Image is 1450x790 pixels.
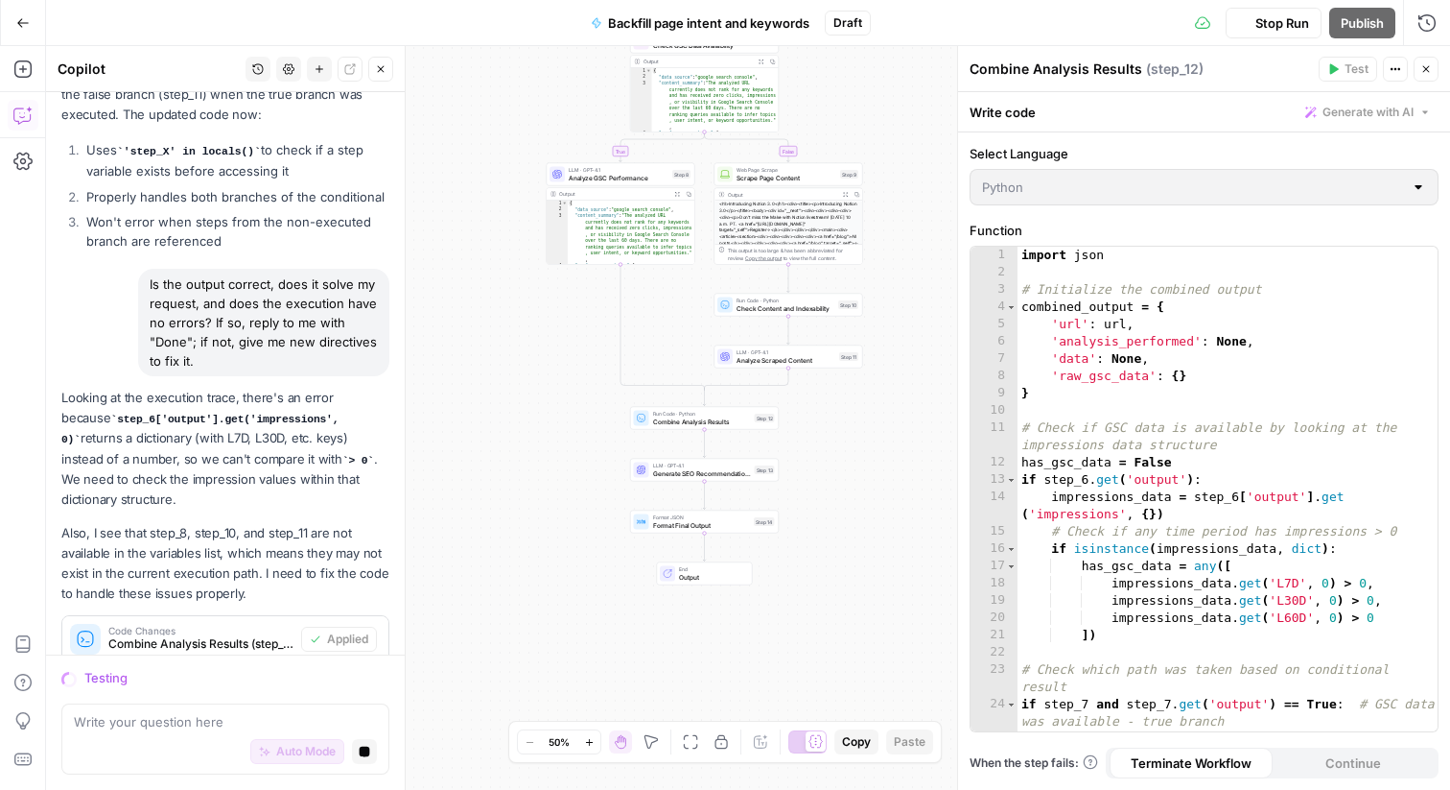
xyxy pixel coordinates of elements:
[579,8,821,38] button: Backfill page intent and keywords
[1006,558,1017,575] span: Toggle code folding, rows 17 through 21
[679,565,744,573] span: End
[1146,60,1204,79] span: ( step_12 )
[620,264,705,390] g: Edge from step_8 to step_7-conditional-end
[703,481,706,509] g: Edge from step_13 to step_14
[971,696,1017,730] div: 24
[971,592,1017,610] div: 19
[61,523,389,605] p: Also, I see that step_8, step_10, and step_11 are not available in the variables list, which mean...
[547,213,568,263] div: 3
[703,429,706,457] g: Edge from step_12 to step_13
[1006,540,1017,558] span: Toggle code folding, rows 16 through 21
[1006,696,1017,713] span: Toggle code folding, rows 24 through 45
[630,407,779,430] div: Run Code · PythonCombine Analysis ResultsStep 12
[971,316,1017,333] div: 5
[562,263,568,270] span: Toggle code folding, rows 4 through 10
[727,190,836,198] div: Output
[569,166,668,174] span: LLM · GPT-4.1
[971,661,1017,696] div: 23
[1329,8,1395,38] button: Publish
[138,269,389,376] div: Is the output correct, does it solve my request, and does the execution have no errors? If so, re...
[786,265,789,293] g: Edge from step_9 to step_10
[714,163,863,265] div: Web Page ScrapeScrape Page ContentStep 9Output<h1>Introducing Notion 3.0</h1><div><title><p>Intro...
[971,558,1017,575] div: 17
[1255,13,1309,33] span: Stop Run
[755,414,775,422] div: Step 12
[714,294,863,317] div: Run Code · PythonCheck Content and IndexabilityStep 10
[971,368,1017,385] div: 8
[754,517,775,526] div: Step 14
[672,170,690,179] div: Step 8
[1273,748,1436,778] button: Continue
[643,58,753,65] div: Output
[755,466,775,474] div: Step 13
[1298,100,1438,125] button: Generate with AI
[1006,299,1017,316] span: Toggle code folding, rows 4 through 9
[839,352,858,361] div: Step 11
[631,131,652,137] div: 4
[653,462,751,469] span: LLM · GPT-4.1
[549,734,570,750] span: 50%
[705,368,788,390] g: Edge from step_11 to step_7-conditional-end
[737,303,834,313] span: Check Content and Indexability
[562,201,568,207] span: Toggle code folding, rows 1 through 18
[971,471,1017,489] div: 13
[971,402,1017,419] div: 10
[653,520,751,530] span: Format Final Output
[569,173,668,182] span: Analyze GSC Performance
[61,388,389,511] p: Looking at the execution trace, there's an error because returns a dictionary (with L7D, L30D, et...
[82,212,389,251] li: Won't error when steps from the non-executed branch are referenced
[971,385,1017,402] div: 9
[630,511,779,534] div: Format JSONFormat Final OutputStep 14
[714,346,863,369] div: LLM · GPT-4.1Analyze Scraped ContentStep 11
[630,459,779,482] div: LLM · GPT-4.1Generate SEO RecommendationsStep 13
[737,166,836,174] span: Web Page Scrape
[82,187,389,206] li: Properly handles both branches of the conditional
[547,201,568,207] div: 1
[620,132,705,161] g: Edge from step_7 to step_8
[1006,471,1017,489] span: Toggle code folding, rows 13 through 21
[958,92,1450,132] div: Write code
[971,540,1017,558] div: 16
[631,68,652,75] div: 1
[737,348,835,356] span: LLM · GPT-4.1
[1319,57,1377,82] button: Test
[970,60,1313,79] div: Combine Analysis Results
[786,316,789,344] g: Edge from step_10 to step_11
[1131,754,1251,773] span: Terminate Workflow
[737,297,834,304] span: Run Code · Python
[971,644,1017,661] div: 22
[840,170,858,179] div: Step 9
[646,68,652,75] span: Toggle code folding, rows 1 through 18
[703,533,706,561] g: Edge from step_14 to end
[58,60,240,79] div: Copilot
[327,631,368,648] span: Applied
[1341,13,1384,33] span: Publish
[631,81,652,131] div: 3
[971,333,1017,350] div: 6
[971,575,1017,592] div: 18
[703,388,706,406] g: Edge from step_7-conditional-end to step_12
[714,201,862,311] div: <h1>Introducing Notion 3.0</h1><div><title><p>Introducing Notion 3.0</p></title><body><div id="__...
[971,350,1017,368] div: 7
[276,743,336,760] span: Auto Mode
[250,739,344,764] button: Auto Mode
[559,190,668,198] div: Output
[737,355,835,365] span: Analyze Scraped Content
[61,64,389,125] p: The issue was that the code tried to access steps from the false branch (step_11) when the true b...
[82,140,389,180] li: Uses to check if a step variable exists before accessing it
[894,733,925,751] span: Paste
[547,206,568,213] div: 2
[970,754,1098,772] a: When the step fails:
[608,13,809,33] span: Backfill page intent and keywords
[833,14,862,32] span: Draft
[971,454,1017,471] div: 12
[61,414,339,445] code: step_6['output'].get('impressions', 0)
[737,173,836,182] span: Scrape Page Content
[842,733,871,751] span: Copy
[1345,60,1368,78] span: Test
[838,300,858,309] div: Step 10
[342,455,374,467] code: > 0
[646,131,652,137] span: Toggle code folding, rows 4 through 10
[679,572,744,582] span: Output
